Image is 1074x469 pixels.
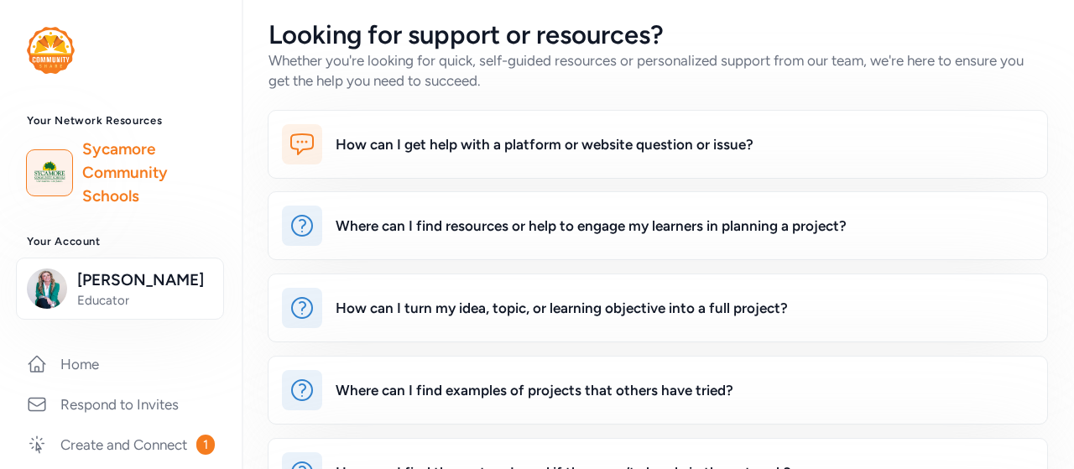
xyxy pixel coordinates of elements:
[27,114,215,128] h3: Your Network Resources
[336,380,733,400] div: Where can I find examples of projects that others have tried?
[196,435,215,455] span: 1
[16,258,224,320] button: [PERSON_NAME]Educator
[336,134,753,154] div: How can I get help with a platform or website question or issue?
[82,138,215,208] a: Sycamore Community Schools
[77,292,213,309] span: Educator
[13,426,228,463] a: Create and Connect1
[336,298,788,318] div: How can I turn my idea, topic, or learning objective into a full project?
[27,235,215,248] h3: Your Account
[77,268,213,292] span: [PERSON_NAME]
[268,20,1047,50] h2: Looking for support or resources?
[336,216,847,236] div: Where can I find resources or help to engage my learners in planning a project?
[13,386,228,423] a: Respond to Invites
[268,50,1047,91] div: Whether you're looking for quick, self-guided resources or personalized support from our team, we...
[13,346,228,383] a: Home
[31,154,68,191] img: logo
[27,27,75,74] img: logo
